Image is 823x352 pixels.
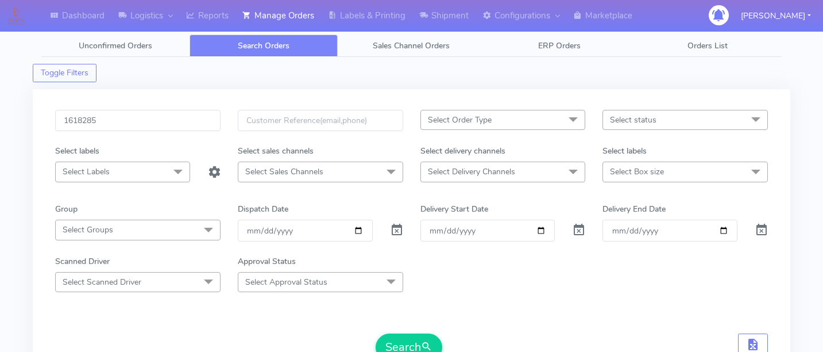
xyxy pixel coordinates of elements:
label: Delivery Start Date [420,203,488,215]
span: Unconfirmed Orders [79,40,152,51]
ul: Tabs [41,35,782,57]
span: Select Box size [610,166,664,177]
input: Customer Reference(email,phone) [238,110,403,131]
label: Select sales channels [238,145,314,157]
button: [PERSON_NAME] [732,4,820,28]
span: Select Delivery Channels [428,166,515,177]
span: Select Labels [63,166,110,177]
span: Select status [610,114,656,125]
button: Toggle Filters [33,64,96,82]
label: Approval Status [238,255,296,267]
input: Order Id [55,110,221,131]
span: Search Orders [238,40,289,51]
label: Scanned Driver [55,255,110,267]
label: Select labels [602,145,647,157]
span: Select Order Type [428,114,492,125]
span: Select Sales Channels [245,166,323,177]
label: Group [55,203,78,215]
label: Dispatch Date [238,203,288,215]
span: ERP Orders [538,40,581,51]
span: Select Approval Status [245,277,327,288]
span: Select Groups [63,224,113,235]
label: Select labels [55,145,99,157]
span: Orders List [687,40,728,51]
label: Delivery End Date [602,203,666,215]
label: Select delivery channels [420,145,505,157]
span: Sales Channel Orders [373,40,450,51]
span: Select Scanned Driver [63,277,141,288]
